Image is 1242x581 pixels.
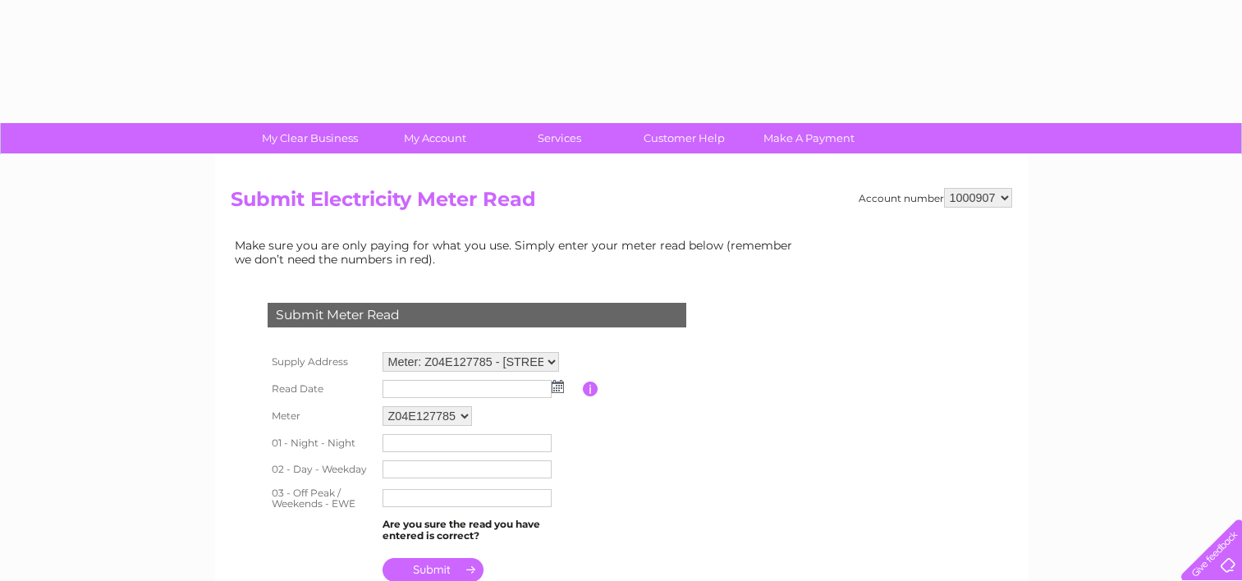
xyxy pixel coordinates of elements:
[264,348,378,376] th: Supply Address
[378,515,583,546] td: Are you sure the read you have entered is correct?
[859,188,1012,208] div: Account number
[741,123,877,153] a: Make A Payment
[492,123,627,153] a: Services
[552,380,564,393] img: ...
[264,430,378,456] th: 01 - Night - Night
[583,382,598,396] input: Information
[616,123,752,153] a: Customer Help
[231,235,805,269] td: Make sure you are only paying for what you use. Simply enter your meter read below (remember we d...
[383,558,484,581] input: Submit
[264,483,378,515] th: 03 - Off Peak / Weekends - EWE
[264,456,378,483] th: 02 - Day - Weekday
[268,303,686,327] div: Submit Meter Read
[242,123,378,153] a: My Clear Business
[367,123,502,153] a: My Account
[264,376,378,402] th: Read Date
[264,402,378,430] th: Meter
[231,188,1012,219] h2: Submit Electricity Meter Read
